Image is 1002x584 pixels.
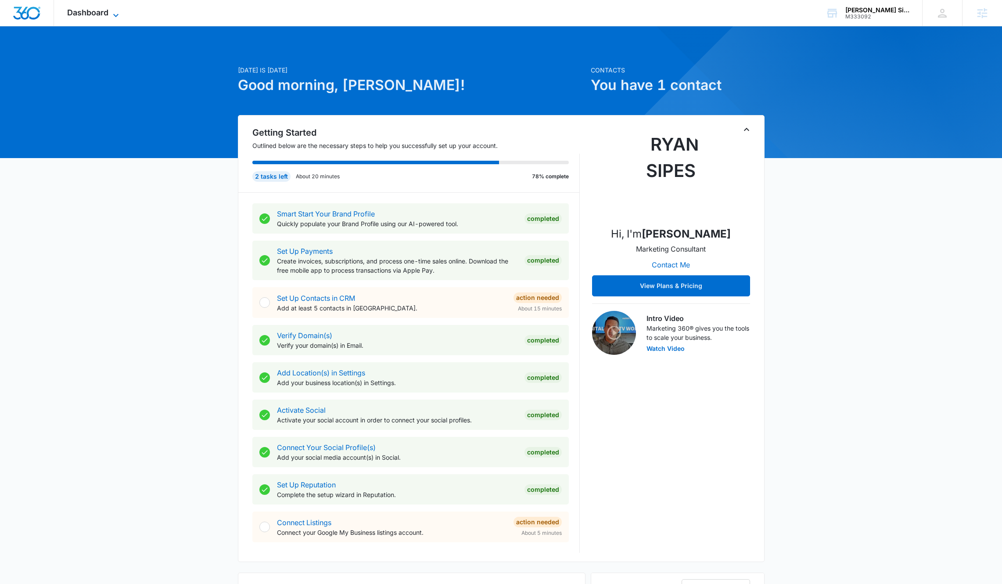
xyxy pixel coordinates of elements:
p: Add your business location(s) in Settings. [277,378,517,387]
p: [DATE] is [DATE] [238,65,585,75]
button: Toggle Collapse [741,124,752,135]
a: Set Up Payments [277,247,333,256]
div: Action Needed [514,292,562,303]
p: Marketing Consultant [636,244,706,254]
p: Contacts [591,65,765,75]
div: v 4.0.25 [25,14,43,21]
div: account id [845,14,909,20]
div: Completed [524,372,562,383]
a: Connect Listings [277,518,331,527]
p: Marketing 360® gives you the tools to scale your business. [646,324,750,342]
p: About 20 minutes [296,173,340,180]
p: Connect your Google My Business listings account. [277,528,506,537]
div: Keywords by Traffic [97,52,148,58]
h1: You have 1 contact [591,75,765,96]
p: Activate your social account in order to connect your social profiles. [277,415,517,425]
div: Completed [524,335,562,346]
img: Ryan Sipes [627,131,715,219]
span: About 15 minutes [518,305,562,313]
a: Connect Your Social Profile(s) [277,443,376,452]
span: Dashboard [67,8,108,17]
a: Smart Start Your Brand Profile [277,209,375,218]
h2: Getting Started [252,126,580,139]
p: Quickly populate your Brand Profile using our AI-powered tool. [277,219,517,228]
p: 78% complete [532,173,569,180]
a: Verify Domain(s) [277,331,332,340]
img: tab_domain_overview_orange.svg [24,51,31,58]
a: Set Up Contacts in CRM [277,294,355,303]
img: logo_orange.svg [14,14,21,21]
p: Add at least 5 contacts in [GEOGRAPHIC_DATA]. [277,303,506,313]
p: Add your social media account(s) in Social. [277,453,517,462]
a: Activate Social [277,406,326,415]
div: 2 tasks left [252,171,291,182]
a: Add Location(s) in Settings [277,368,365,377]
div: Completed [524,484,562,495]
img: tab_keywords_by_traffic_grey.svg [87,51,94,58]
div: Action Needed [514,517,562,527]
div: account name [845,7,909,14]
img: website_grey.svg [14,23,21,30]
div: Completed [524,255,562,266]
div: Completed [524,410,562,420]
p: Create invoices, subscriptions, and process one-time sales online. Download the free mobile app t... [277,256,517,275]
button: Contact Me [643,254,699,275]
strong: [PERSON_NAME] [642,227,731,240]
button: View Plans & Pricing [592,275,750,296]
img: Intro Video [592,311,636,355]
p: Verify your domain(s) in Email. [277,341,517,350]
a: Set Up Reputation [277,480,336,489]
h3: Intro Video [646,313,750,324]
p: Complete the setup wizard in Reputation. [277,490,517,499]
div: Completed [524,447,562,458]
p: Outlined below are the necessary steps to help you successfully set up your account. [252,141,580,150]
h1: Good morning, [PERSON_NAME]! [238,75,585,96]
p: Hi, I'm [611,226,731,242]
span: About 5 minutes [521,529,562,537]
div: Domain: [DOMAIN_NAME] [23,23,97,30]
div: Completed [524,213,562,224]
div: Domain Overview [33,52,79,58]
button: Watch Video [646,346,685,352]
